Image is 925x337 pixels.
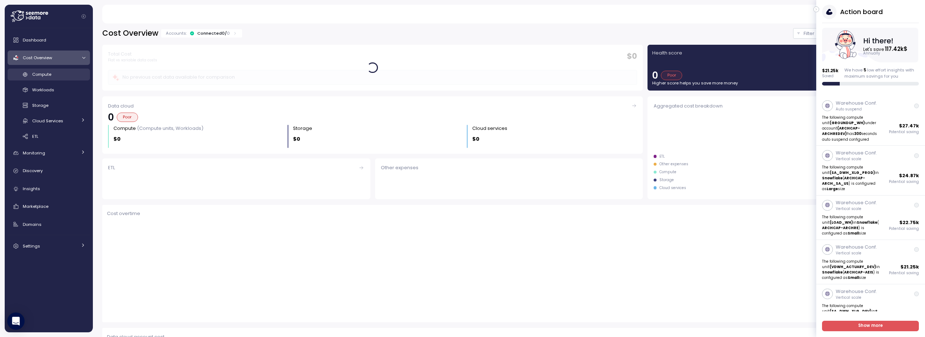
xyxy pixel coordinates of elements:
[864,67,866,73] span: 5
[472,135,479,143] p: $0
[652,49,682,57] p: Health score
[102,158,370,199] a: ETL
[102,96,643,154] a: Data cloud0PoorCompute (Compute units, Workloads)$0Storage $0Cloud services $0
[830,309,872,314] strong: (SA_DWH_XLG_DEV)
[822,226,859,230] strong: ARCHCAP-ARCHRE
[848,275,859,280] strong: Small
[822,68,839,74] p: $ 21.25k
[293,125,312,132] div: Storage
[23,168,43,174] span: Discovery
[7,312,25,330] div: Open Intercom Messenger
[23,222,42,227] span: Domains
[227,30,230,36] p: 0
[822,214,881,236] p: The following compute unit in ( ) is configured as size
[793,28,834,39] button: Filter
[8,84,90,96] a: Workloads
[32,134,38,139] span: ETL
[8,51,90,65] a: Cost Overview
[830,220,853,225] strong: (LOAD_WH)
[23,186,40,192] span: Insights
[117,113,138,122] div: Poor
[822,74,839,79] p: Saved
[822,115,881,142] p: The following compute unit under account has seconds auto suspend configured
[108,113,114,122] p: 0
[381,164,637,171] div: Other expenses
[859,321,883,331] span: Show more
[654,102,910,110] div: Aggregated cost breakdown
[822,176,865,186] strong: ARCHCAP-ARCH_SA_US
[8,33,90,47] a: Dashboard
[652,71,658,80] p: 0
[23,243,40,249] span: Settings
[659,185,686,191] div: Cloud services
[8,199,90,214] a: Marketplace
[659,178,674,183] div: Storage
[659,154,665,159] div: ETL
[899,122,919,130] p: $ 27.47k
[8,115,90,127] a: Cloud Services
[107,210,140,217] p: Cost overtime
[23,37,46,43] span: Dashboard
[32,118,63,124] span: Cloud Services
[836,288,877,295] p: Warehouse Conf.
[836,199,877,206] p: Warehouse Conf.
[822,321,919,331] a: Show more
[901,311,919,318] p: $ 21.07k
[836,295,877,300] p: Vertical scale
[836,251,877,256] p: Vertical scale
[23,203,48,209] span: Marketplace
[8,100,90,111] a: Storage
[197,30,230,36] div: Connected 0 /
[836,206,877,211] p: Vertical scale
[108,102,637,110] div: Data cloud
[8,164,90,178] a: Discovery
[836,149,877,157] p: Warehouse Conf.
[822,165,881,192] p: The following compute unit in ( ) is configured as size
[166,30,187,36] p: Accounts:
[816,196,925,240] a: Warehouse Conf.Vertical scaleThe following compute unit(LOAD_WH)inSnowflake(ARCHCAP-ARCHRE) is co...
[864,51,881,56] text: Annually
[822,126,860,136] strong: (ARCHCAP-ARCHREDEV)
[472,125,507,132] div: Cloud services
[836,107,877,112] p: Auto suspend
[293,135,300,143] p: $0
[137,125,203,132] p: (Compute units, Workloads)
[804,30,814,37] p: Filter
[652,80,911,86] p: Higher score helps you save more money
[889,130,919,135] p: Potential saving
[8,69,90,80] a: Compute
[836,244,877,251] p: Warehouse Conf.
[901,263,919,271] p: $ 21.25k
[79,14,88,19] button: Collapse navigation
[836,157,877,162] p: Vertical scale
[8,239,90,253] a: Settings
[899,172,919,179] p: $ 24.87k
[830,170,875,175] strong: (SA_DWH_XLG_PROD)
[102,28,158,39] h2: Cost Overview
[32,71,51,77] span: Compute
[886,45,908,53] tspan: 117.42k $
[816,96,925,146] a: Warehouse Conf.Auto suspendThe following compute unit(GROUNDUP_WH)under account(ARCHCAP-ARCHREDEV...
[659,170,676,175] div: Compute
[23,150,45,156] span: Monitoring
[830,121,865,125] strong: (GROUNDUP_WH)
[108,164,364,171] div: ETL
[161,29,242,38] div: Accounts:Connected0/0
[816,284,925,334] a: Warehouse Conf.Vertical scaleThe following compute unit(SA_DWH_XLG_DEV)inSnowflake() is configure...
[8,181,90,196] a: Insights
[8,217,90,232] a: Domains
[889,179,919,184] p: Potential saving
[857,220,878,225] strong: Snowflake
[848,231,859,236] strong: Small
[836,100,877,107] p: Warehouse Conf.
[827,187,838,191] strong: Large
[8,146,90,160] a: Monitoring
[32,87,54,93] span: Workloads
[844,270,874,275] strong: ARCHCAP-AEIS
[830,264,877,269] strong: (VDWH_ACTUARY_DEV)
[816,146,925,196] a: Warehouse Conf.Vertical scaleThe following compute unit(SA_DWH_XLG_PROD)inSnowflake(ARCHCAP-ARCH_...
[822,303,881,331] p: The following compute unit in ( ) is configured as size
[864,45,908,53] text: Let's save
[822,176,843,180] strong: Snowflake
